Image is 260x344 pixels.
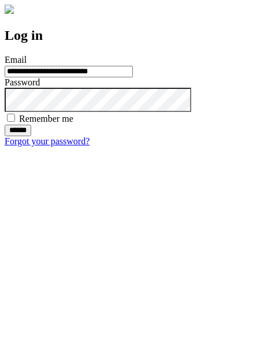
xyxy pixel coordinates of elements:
label: Password [5,77,40,87]
img: logo-4e3dc11c47720685a147b03b5a06dd966a58ff35d612b21f08c02c0306f2b779.png [5,5,14,14]
a: Forgot your password? [5,136,90,146]
label: Email [5,55,27,65]
label: Remember me [19,114,73,124]
h2: Log in [5,28,255,43]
